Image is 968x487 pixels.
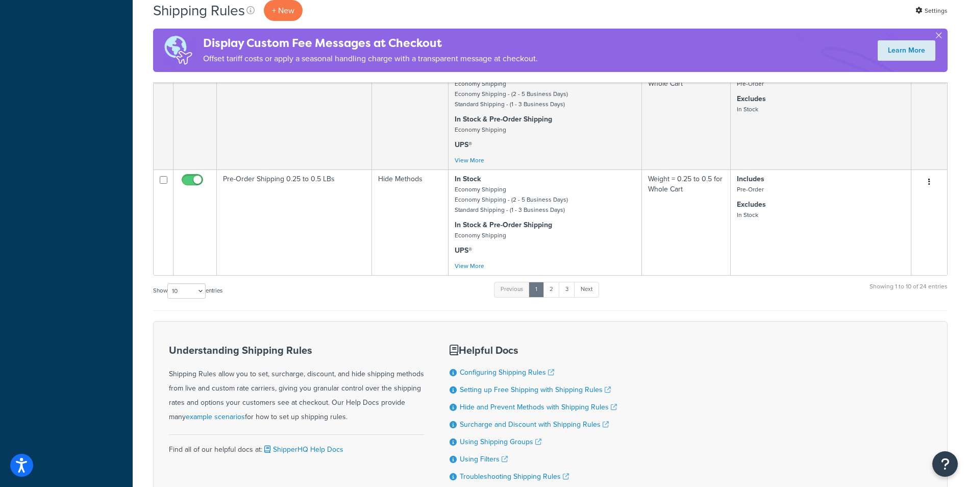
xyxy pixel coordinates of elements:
[203,52,538,66] p: Offset tariff costs or apply a seasonal handling charge with a transparent message at checkout.
[878,40,935,61] a: Learn More
[737,93,766,104] strong: Excludes
[169,434,424,457] div: Find all of our helpful docs at:
[455,139,472,150] strong: UPS®
[932,451,958,477] button: Open Resource Center
[460,367,554,378] a: Configuring Shipping Rules
[169,345,424,356] h3: Understanding Shipping Rules
[529,282,544,297] a: 1
[543,282,560,297] a: 2
[460,402,617,412] a: Hide and Prevent Methods with Shipping Rules
[737,105,758,114] small: In Stock
[737,199,766,210] strong: Excludes
[153,29,203,72] img: duties-banner-06bc72dcb5fe05cb3f9472aba00be2ae8eb53ab6f0d8bb03d382ba314ac3c341.png
[915,4,948,18] a: Settings
[455,114,552,125] strong: In Stock & Pre-Order Shipping
[574,282,599,297] a: Next
[455,245,472,256] strong: UPS®
[262,444,343,455] a: ShipperHQ Help Docs
[737,210,758,220] small: In Stock
[460,419,609,430] a: Surcharge and Discount with Shipping Rules
[460,384,611,395] a: Setting up Free Shipping with Shipping Rules
[217,169,372,275] td: Pre-Order Shipping 0.25 to 0.5 LBs
[455,174,481,184] strong: In Stock
[460,454,508,465] a: Using Filters
[203,35,538,52] h4: Display Custom Fee Messages at Checkout
[167,283,206,299] select: Showentries
[870,281,948,303] div: Showing 1 to 10 of 24 entries
[455,156,484,165] a: View More
[737,185,764,194] small: Pre-Order
[153,1,245,20] h1: Shipping Rules
[559,282,575,297] a: 3
[450,345,617,356] h3: Helpful Docs
[737,79,764,88] small: Pre-Order
[455,220,552,230] strong: In Stock & Pre-Order Shipping
[494,282,530,297] a: Previous
[217,64,372,169] td: Pre-Order Shipping 0 to 0.25 LBs
[153,283,222,299] label: Show entries
[455,79,568,109] small: Economy Shipping Economy Shipping - (2 - 5 Business Days) Standard Shipping - (1 - 3 Business Days)
[737,174,764,184] strong: Includes
[455,125,506,134] small: Economy Shipping
[460,436,541,447] a: Using Shipping Groups
[460,471,569,482] a: Troubleshooting Shipping Rules
[169,345,424,424] div: Shipping Rules allow you to set, surcharge, discount, and hide shipping methods from live and cus...
[642,64,731,169] td: Weight ≤ 0.25 for Whole Cart
[455,185,568,214] small: Economy Shipping Economy Shipping - (2 - 5 Business Days) Standard Shipping - (1 - 3 Business Days)
[455,231,506,240] small: Economy Shipping
[455,261,484,271] a: View More
[186,411,245,422] a: example scenarios
[642,169,731,275] td: Weight = 0.25 to 0.5 for Whole Cart
[372,64,449,169] td: Hide Methods
[372,169,449,275] td: Hide Methods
